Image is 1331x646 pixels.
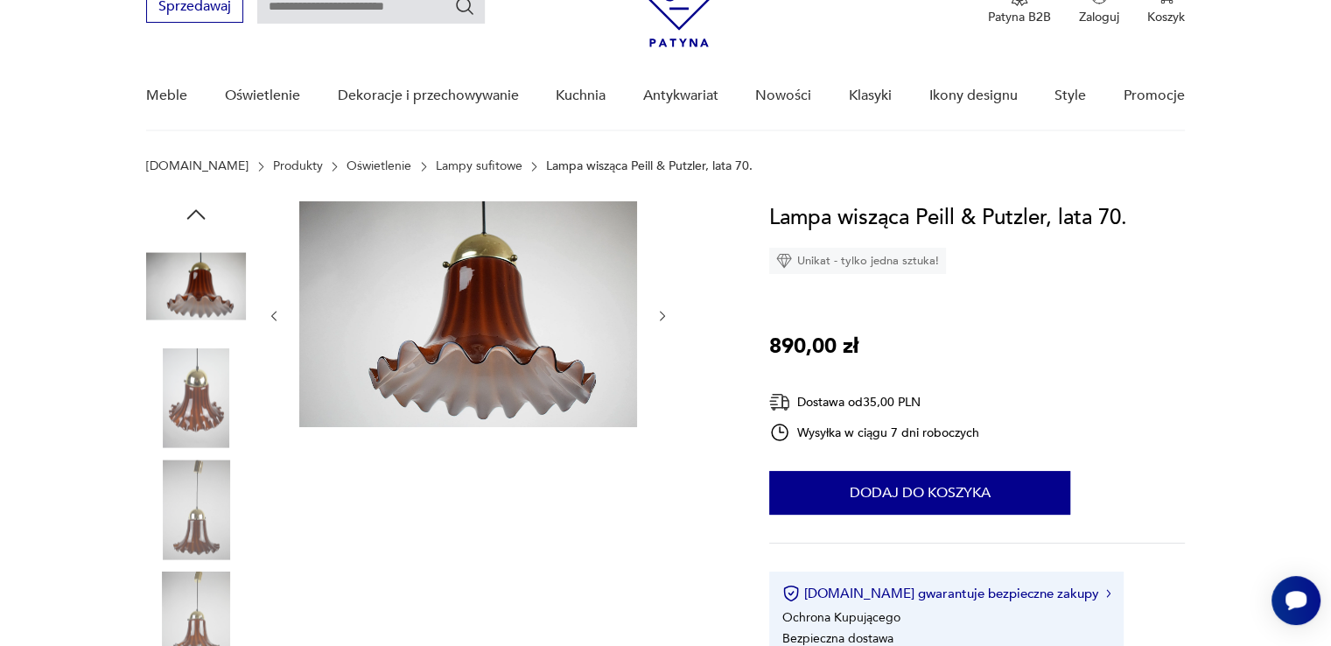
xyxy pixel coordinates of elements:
[1124,62,1185,130] a: Promocje
[337,62,518,130] a: Dekoracje i przechowywanie
[782,585,1110,602] button: [DOMAIN_NAME] gwarantuje bezpieczne zakupy
[769,201,1127,235] h1: Lampa wisząca Peill & Putzler, lata 70.
[146,236,246,336] img: Zdjęcie produktu Lampa wisząca Peill & Putzler, lata 70.
[146,460,246,559] img: Zdjęcie produktu Lampa wisząca Peill & Putzler, lata 70.
[782,609,900,626] li: Ochrona Kupującego
[769,330,858,363] p: 890,00 zł
[769,471,1070,515] button: Dodaj do koszyka
[299,201,637,427] img: Zdjęcie produktu Lampa wisząca Peill & Putzler, lata 70.
[769,422,979,443] div: Wysyłka w ciągu 7 dni roboczych
[273,159,323,173] a: Produkty
[225,62,300,130] a: Oświetlenie
[1079,9,1119,25] p: Zaloguj
[436,159,522,173] a: Lampy sufitowe
[769,391,979,413] div: Dostawa od 35,00 PLN
[755,62,811,130] a: Nowości
[1271,576,1320,625] iframe: Smartsupp widget button
[988,9,1051,25] p: Patyna B2B
[146,2,243,14] a: Sprzedawaj
[546,159,753,173] p: Lampa wisząca Peill & Putzler, lata 70.
[776,253,792,269] img: Ikona diamentu
[146,159,249,173] a: [DOMAIN_NAME]
[556,62,606,130] a: Kuchnia
[849,62,892,130] a: Klasyki
[1147,9,1185,25] p: Koszyk
[347,159,411,173] a: Oświetlenie
[769,391,790,413] img: Ikona dostawy
[643,62,718,130] a: Antykwariat
[1054,62,1086,130] a: Style
[146,62,187,130] a: Meble
[782,585,800,602] img: Ikona certyfikatu
[146,348,246,448] img: Zdjęcie produktu Lampa wisząca Peill & Putzler, lata 70.
[769,248,946,274] div: Unikat - tylko jedna sztuka!
[928,62,1017,130] a: Ikony designu
[1106,589,1111,598] img: Ikona strzałki w prawo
